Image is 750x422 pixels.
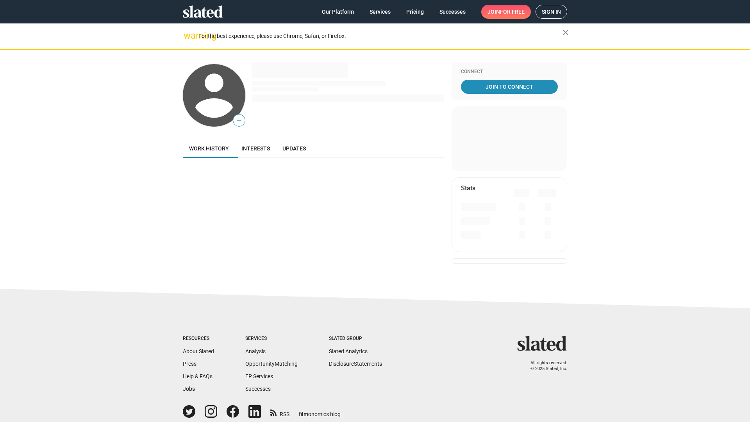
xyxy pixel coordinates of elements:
a: OpportunityMatching [245,361,298,367]
a: Work history [183,139,235,158]
span: Successes [439,5,466,19]
div: Connect [461,69,558,75]
a: Slated Analytics [329,348,368,354]
div: Resources [183,336,214,342]
a: Services [363,5,397,19]
div: For the best experience, please use Chrome, Safari, or Firefox. [198,31,562,41]
a: Sign in [536,5,567,19]
a: Successes [245,386,271,392]
span: Join [487,5,525,19]
span: Sign in [542,5,561,18]
a: Successes [433,5,472,19]
a: Help & FAQs [183,373,212,379]
a: DisclosureStatements [329,361,382,367]
span: Interests [241,145,270,152]
span: — [233,116,245,126]
mat-icon: close [561,28,570,37]
a: Our Platform [316,5,360,19]
a: About Slated [183,348,214,354]
a: Pricing [400,5,430,19]
a: Updates [276,139,312,158]
div: Slated Group [329,336,382,342]
span: Pricing [406,5,424,19]
span: Work history [189,145,229,152]
mat-icon: warning [184,31,193,40]
a: Jobs [183,386,195,392]
a: EP Services [245,373,273,379]
span: Services [370,5,391,19]
div: Services [245,336,298,342]
a: Press [183,361,196,367]
a: Joinfor free [481,5,531,19]
a: filmonomics blog [299,404,341,418]
span: film [299,411,308,417]
p: All rights reserved. © 2025 Slated, Inc. [522,360,567,372]
a: RSS [270,406,289,418]
span: for free [500,5,525,19]
span: Join To Connect [462,80,556,94]
span: Updates [282,145,306,152]
mat-card-title: Stats [461,184,475,192]
a: Join To Connect [461,80,558,94]
a: Analysis [245,348,266,354]
span: Our Platform [322,5,354,19]
a: Interests [235,139,276,158]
